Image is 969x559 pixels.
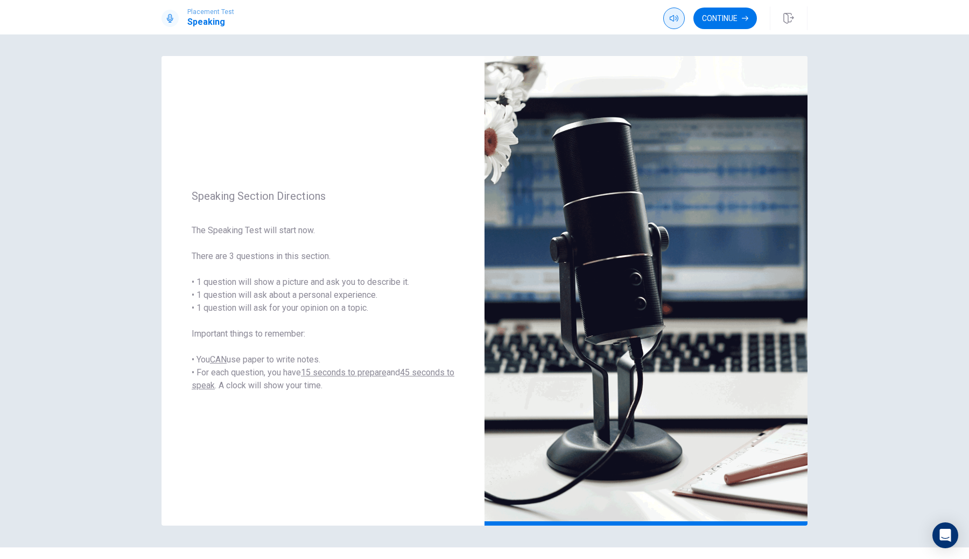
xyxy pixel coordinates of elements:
img: speaking intro [484,56,807,526]
u: CAN [210,354,227,365]
button: Continue [693,8,757,29]
span: The Speaking Test will start now. There are 3 questions in this section. • 1 question will show a... [192,224,454,392]
h1: Speaking [187,16,234,29]
span: Placement Test [187,8,234,16]
div: Open Intercom Messenger [932,522,958,548]
u: 15 seconds to prepare [301,367,387,378]
span: Speaking Section Directions [192,190,454,202]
